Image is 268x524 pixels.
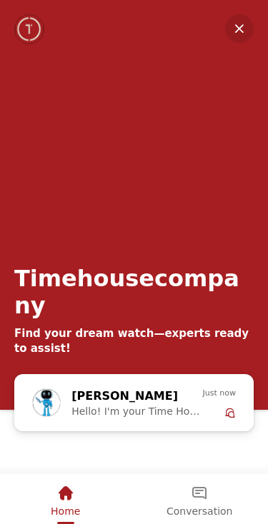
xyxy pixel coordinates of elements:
[1,474,130,522] div: Home
[133,474,267,522] div: Conversation
[25,380,243,425] div: Zoe
[71,387,183,405] div: [PERSON_NAME]
[203,387,236,400] span: Just now
[14,374,254,431] div: Chat with us now
[14,265,254,319] div: Timehousecompany
[71,405,202,417] span: Hello! I'm your Time House Watches Support Assistant. How can I assist you [DATE]?
[14,326,254,356] div: Find your dream watch—experts ready to assist!
[225,14,254,43] em: Minimize
[167,505,232,517] span: Conversation
[33,389,60,416] img: Profile picture of Zoe
[16,15,44,44] img: Company logo
[51,505,80,517] span: Home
